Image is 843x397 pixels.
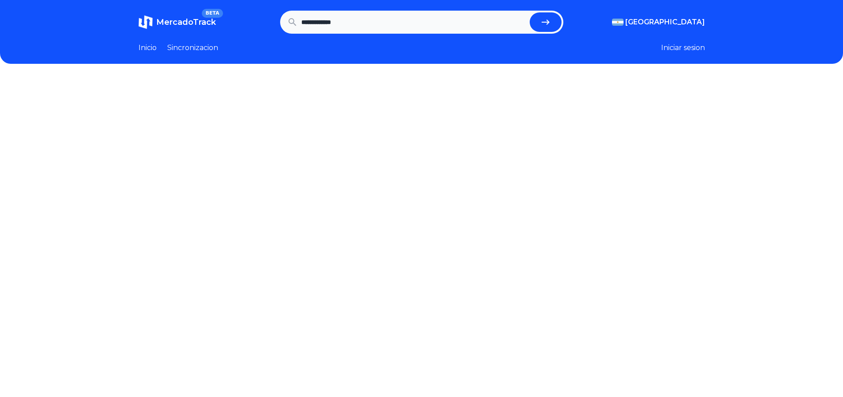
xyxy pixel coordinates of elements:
img: Argentina [612,19,624,26]
a: Sincronizacion [167,43,218,53]
span: [GEOGRAPHIC_DATA] [625,17,705,27]
span: BETA [202,9,223,18]
img: MercadoTrack [139,15,153,29]
a: Inicio [139,43,157,53]
button: Iniciar sesion [661,43,705,53]
button: [GEOGRAPHIC_DATA] [612,17,705,27]
span: MercadoTrack [156,17,216,27]
a: MercadoTrackBETA [139,15,216,29]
